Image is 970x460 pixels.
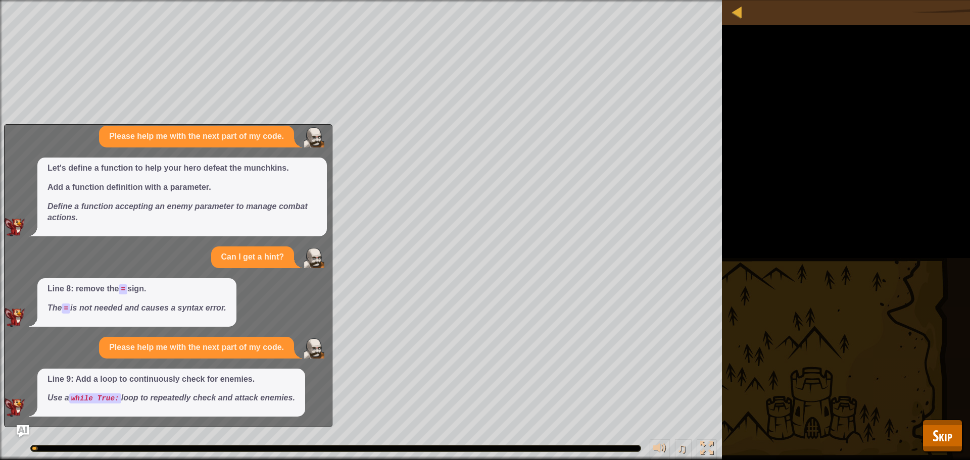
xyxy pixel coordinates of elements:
img: AI [5,218,25,236]
img: AI [5,398,25,417]
p: Add a function definition with a parameter. [47,182,317,193]
p: Please help me with the next part of my code. [109,131,284,142]
img: AI [5,308,25,326]
span: Skip [933,425,952,446]
span: ♫ [677,441,687,456]
img: Player [304,248,324,268]
em: Define a function accepting an enemy parameter to manage combat actions. [47,202,308,222]
p: Please help me with the next part of my code. [109,342,284,353]
code: while True: [69,393,121,403]
button: Skip [923,420,962,452]
img: Player [304,127,324,147]
p: Can I get a hint? [221,251,284,263]
em: The is not needed and causes a syntax error. [47,303,226,312]
code: = [62,303,70,314]
p: Line 9: Add a loop to continuously check for enemies. [47,374,295,385]
button: Adjust volume [650,439,670,460]
img: Player [304,338,324,359]
p: Line 8: remove the sign. [47,283,226,295]
em: Use a loop to repeatedly check and attack enemies. [47,393,295,402]
button: Toggle fullscreen [697,439,717,460]
button: Ask AI [17,425,29,437]
p: Let's define a function to help your hero defeat the munchkins. [47,163,317,174]
button: ♫ [675,439,692,460]
code: = [119,284,127,294]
